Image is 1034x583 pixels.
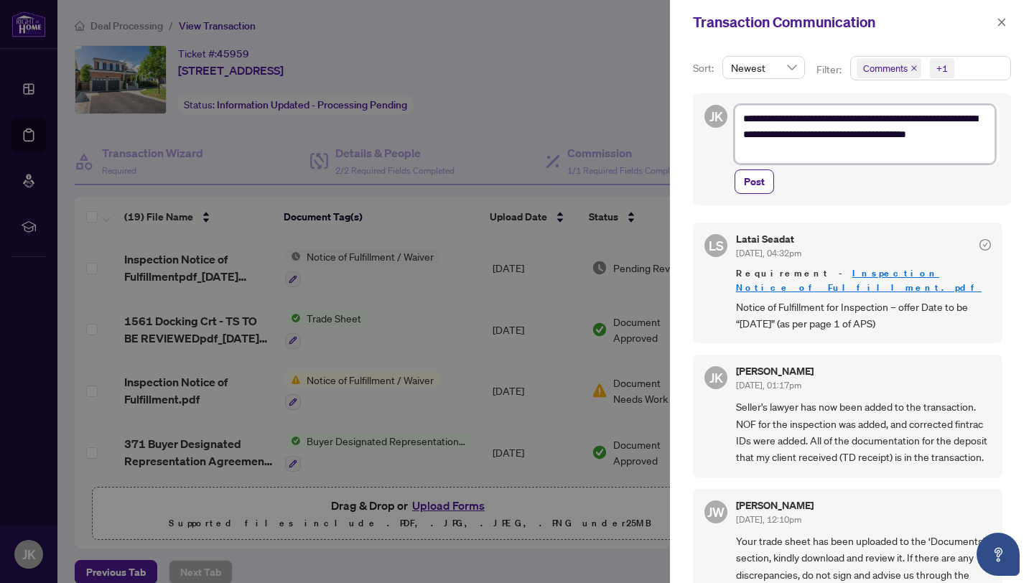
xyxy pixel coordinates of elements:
[707,502,725,522] span: JW
[735,169,774,194] button: Post
[709,368,723,388] span: JK
[744,170,765,193] span: Post
[736,380,801,391] span: [DATE], 01:17pm
[997,17,1007,27] span: close
[693,60,717,76] p: Sort:
[736,500,814,510] h5: [PERSON_NAME]
[736,366,814,376] h5: [PERSON_NAME]
[709,235,724,256] span: LS
[736,514,801,525] span: [DATE], 12:10pm
[816,62,844,78] p: Filter:
[736,267,982,294] a: Inspection Notice of Fulfillment.pdf
[693,11,992,33] div: Transaction Communication
[936,61,948,75] div: +1
[910,65,918,72] span: close
[857,58,921,78] span: Comments
[736,266,991,295] span: Requirement -
[736,234,801,244] h5: Latai Seadat
[736,398,991,466] span: Seller's lawyer has now been added to the transaction. NOF for the inspection was added, and corr...
[863,61,908,75] span: Comments
[736,248,801,258] span: [DATE], 04:32pm
[977,533,1020,576] button: Open asap
[979,239,991,251] span: check-circle
[731,57,796,78] span: Newest
[709,106,723,126] span: JK
[736,299,991,332] span: Notice of Fulfillment for Inspection – offer Date to be “[DATE]” (as per page 1 of APS)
